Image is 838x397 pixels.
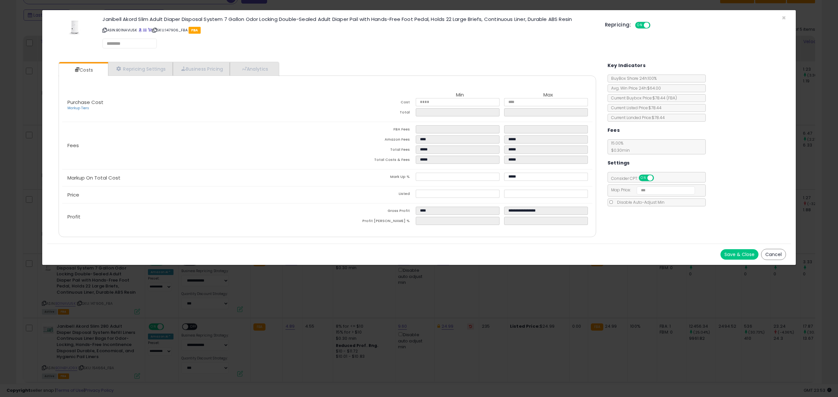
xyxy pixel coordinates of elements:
td: Cost [327,98,416,108]
h5: Key Indicators [608,61,646,70]
td: Gross Profit [327,207,416,217]
h5: Settings [608,159,630,167]
td: Mark Up % [327,173,416,183]
p: Profit [62,214,327,219]
td: FBA Fees [327,125,416,135]
span: Consider CPT: [608,176,663,181]
p: Fees [62,143,327,148]
td: Listed [327,190,416,200]
span: Avg. Win Price 24h: $64.00 [608,85,661,91]
p: Purchase Cost [62,100,327,111]
a: Business Pricing [173,62,230,76]
span: Current Landed Price: $78.44 [608,115,665,120]
button: Save & Close [720,249,758,260]
a: Costs [59,63,107,77]
td: Total Costs & Fees [327,156,416,166]
span: $78.44 [652,95,677,101]
span: ON [636,23,644,28]
span: ON [639,175,647,181]
span: 15.00 % [608,140,630,153]
h5: Repricing: [605,22,631,27]
span: Current Buybox Price: [608,95,677,101]
span: Disable Auto-Adjust Min [614,199,665,205]
td: Profit [PERSON_NAME] % [327,217,416,227]
h5: Fees [608,126,620,134]
td: Amazon Fees [327,135,416,146]
span: Current Listed Price: $78.44 [608,105,662,111]
a: Your listing only [148,27,152,33]
span: BuyBox Share 24h: 100% [608,76,657,81]
a: Repricing Settings [108,62,173,76]
p: ASIN: B01NAVIJ5K | SKU: 147906_FBA [102,25,595,35]
td: Total Fees [327,146,416,156]
p: Markup On Total Cost [62,175,327,181]
h3: Janibell Akord Slim Adult Diaper Disposal System 7 Gallon Odor Locking Double-Sealed Adult Diaper... [102,17,595,22]
th: Max [504,92,592,98]
span: ( FBA ) [666,95,677,101]
span: Map Price: [608,187,695,193]
span: $0.30 min [608,147,630,153]
a: Markup Tiers [67,106,89,111]
button: Cancel [761,249,786,260]
td: Total [327,108,416,118]
a: All offer listings [143,27,147,33]
span: FBA [189,27,201,34]
span: × [782,13,786,23]
a: BuyBox page [138,27,142,33]
span: OFF [653,175,663,181]
a: Analytics [230,62,278,76]
img: 21MYz4qQXfL._SL60_.jpg [65,17,85,36]
th: Min [416,92,504,98]
p: Price [62,192,327,198]
span: OFF [649,23,660,28]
